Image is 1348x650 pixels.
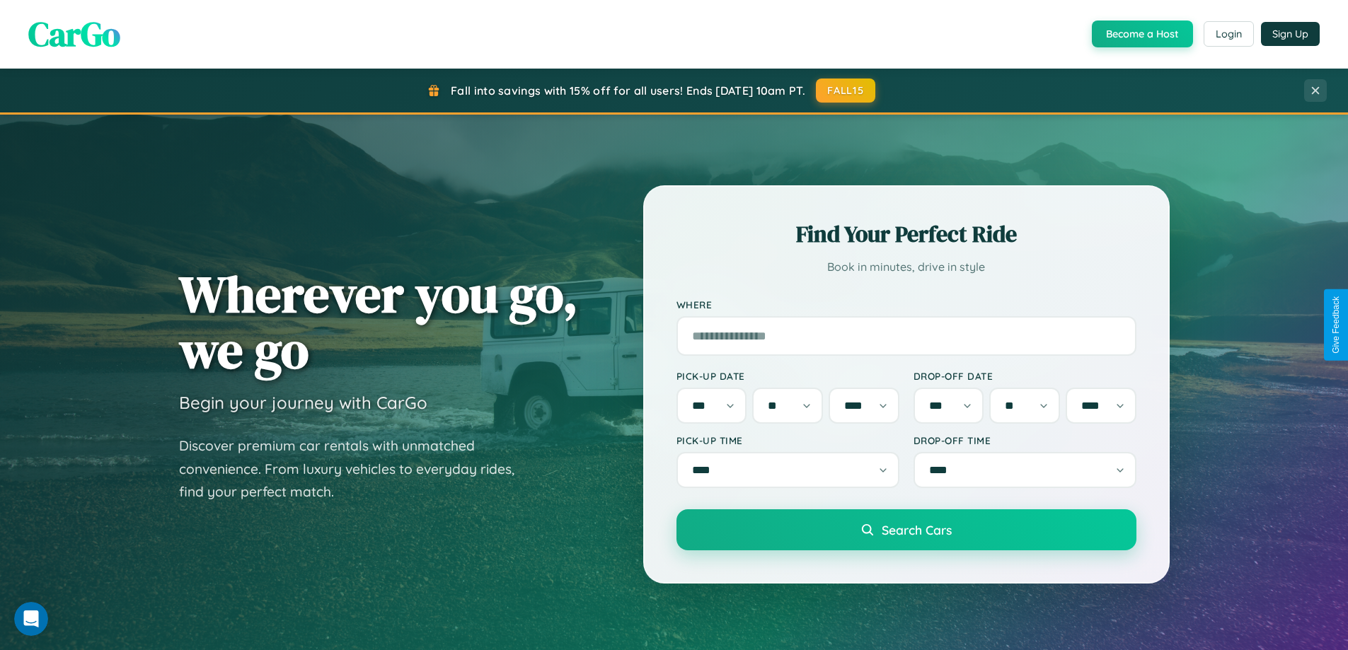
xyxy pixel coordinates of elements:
span: CarGo [28,11,120,57]
span: Fall into savings with 15% off for all users! Ends [DATE] 10am PT. [451,83,805,98]
button: FALL15 [816,79,875,103]
h1: Wherever you go, we go [179,266,578,378]
label: Pick-up Time [676,434,899,446]
label: Pick-up Date [676,370,899,382]
button: Become a Host [1092,21,1193,47]
h3: Begin your journey with CarGo [179,392,427,413]
p: Book in minutes, drive in style [676,257,1136,277]
label: Drop-off Date [914,370,1136,382]
button: Search Cars [676,509,1136,550]
iframe: Intercom live chat [14,602,48,636]
p: Discover premium car rentals with unmatched convenience. From luxury vehicles to everyday rides, ... [179,434,533,504]
div: Give Feedback [1331,296,1341,354]
label: Where [676,298,1136,311]
label: Drop-off Time [914,434,1136,446]
span: Search Cars [882,522,952,538]
button: Login [1204,21,1254,47]
h2: Find Your Perfect Ride [676,219,1136,250]
button: Sign Up [1261,22,1320,46]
